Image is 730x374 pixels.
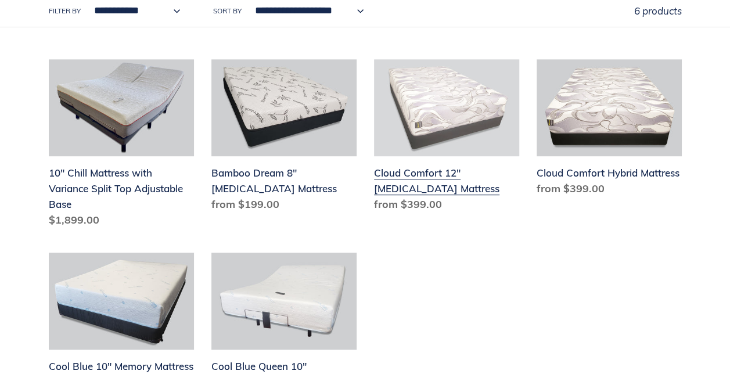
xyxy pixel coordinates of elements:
[213,6,242,16] label: Sort by
[211,59,357,217] a: Bamboo Dream 8" Memory Foam Mattress
[634,5,682,17] span: 6 products
[49,6,81,16] label: Filter by
[537,59,682,201] a: Cloud Comfort Hybrid Mattress
[49,59,194,232] a: 10" Chill Mattress with Variance Split Top Adjustable Base
[374,59,519,217] a: Cloud Comfort 12" Memory Foam Mattress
